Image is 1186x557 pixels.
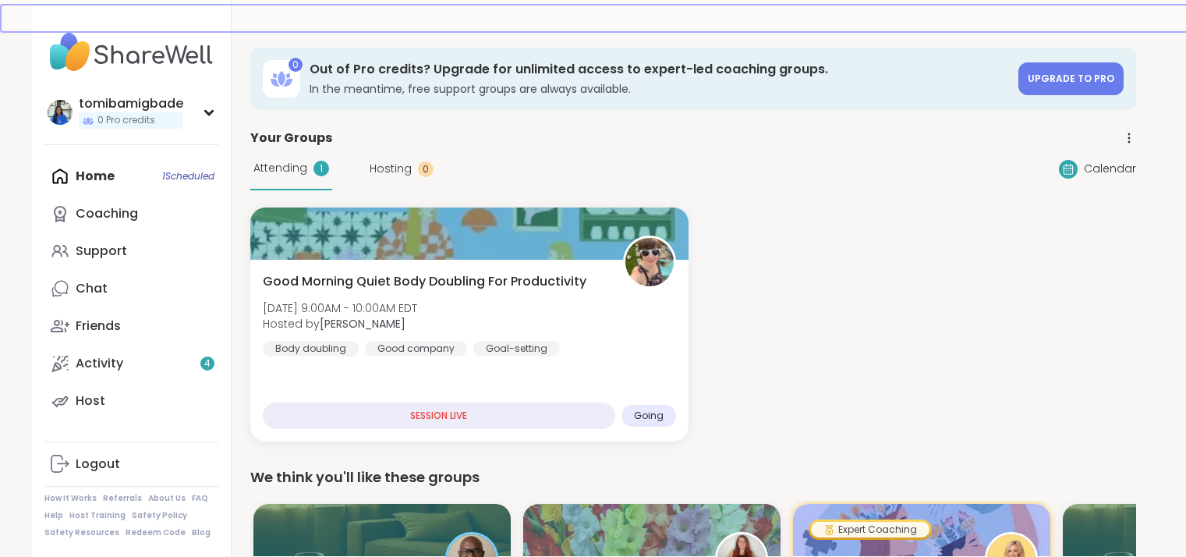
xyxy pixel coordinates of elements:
a: Referrals [103,493,142,504]
div: Good company [365,341,467,357]
span: Hosted by [263,316,417,332]
a: Safety Resources [44,527,119,538]
div: Logout [76,456,120,473]
span: Attending [253,160,307,176]
span: Hosting [370,161,412,177]
div: 1 [313,161,329,176]
div: Host [76,392,105,410]
span: [DATE] 9:00AM - 10:00AM EDT [263,300,417,316]
div: Support [76,243,127,260]
span: Your Groups [250,129,332,147]
div: Expert Coaching [811,522,929,537]
span: 4 [204,357,211,371]
a: Help [44,510,63,521]
a: Upgrade to Pro [1018,62,1124,95]
div: 0 [418,161,434,177]
a: Activity4 [44,345,218,382]
span: Upgrade to Pro [1028,72,1114,85]
img: Adrienne_QueenOfTheDawn [625,238,674,286]
div: Friends [76,318,121,335]
div: Chat [76,280,108,297]
a: Host [44,382,218,420]
iframe: Spotlight [202,207,214,219]
a: How It Works [44,493,97,504]
a: Safety Policy [132,510,187,521]
a: FAQ [192,493,208,504]
span: Going [634,410,664,422]
a: Coaching [44,195,218,232]
h3: Out of Pro credits? Upgrade for unlimited access to expert-led coaching groups. [310,61,1009,78]
div: SESSION LIVE [263,403,615,429]
b: [PERSON_NAME] [320,316,405,332]
div: 0 [289,58,303,72]
span: Calendar [1084,161,1136,177]
a: Logout [44,445,218,483]
a: Chat [44,270,218,307]
a: Host Training [69,510,126,521]
span: Good Morning Quiet Body Doubling For Productivity [263,272,586,291]
a: About Us [148,493,186,504]
a: Friends [44,307,218,345]
div: Goal-setting [473,341,560,357]
a: Blog [192,527,211,538]
a: Support [44,232,218,270]
span: 0 Pro credits [97,114,155,127]
div: Body doubling [263,341,359,357]
img: tomibamigbade [48,100,73,125]
div: We think you'll like these groups [250,467,1136,488]
div: Activity [76,355,123,372]
div: Coaching [76,205,138,222]
a: Redeem Code [126,527,186,538]
img: ShareWell Nav Logo [44,25,218,80]
h3: In the meantime, free support groups are always available. [310,81,1009,97]
div: tomibamigbade [79,95,183,112]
